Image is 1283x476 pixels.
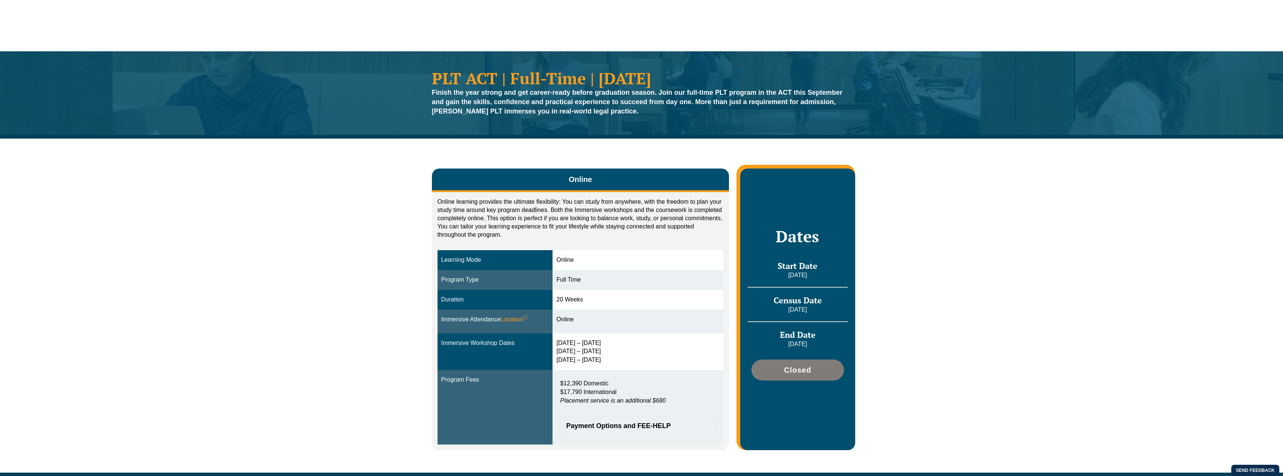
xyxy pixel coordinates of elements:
[560,389,616,395] span: $17,790 International
[432,89,842,115] strong: Finish the year strong and get career-ready before graduation season. Join our full-time PLT prog...
[500,315,528,324] span: Location
[780,329,816,340] span: End Date
[432,169,729,450] div: Tabs. Open items with Enter or Space, close with Escape and navigate using the Arrow keys.
[556,315,720,324] div: Online
[556,256,720,264] div: Online
[778,260,817,271] span: Start Date
[441,315,549,324] div: Immersive Attendance
[556,276,720,284] div: Full Time
[556,339,720,365] div: [DATE] – [DATE] [DATE] – [DATE] [DATE] – [DATE]
[438,198,724,239] p: Online learning provides the ultimate flexibility: You can study from anywhere, with the freedom ...
[569,174,592,185] span: Online
[560,380,608,386] span: $12,390 Domestic
[748,306,847,314] p: [DATE]
[441,276,549,284] div: Program Type
[441,295,549,304] div: Duration
[774,295,822,306] span: Census Date
[432,70,851,86] h1: PLT ACT | Full-Time | [DATE]
[441,339,549,348] div: Immersive Workshop Dates
[560,397,666,404] em: Placement service is an additional $680
[566,422,702,429] span: Payment Options and FEE-HELP
[441,256,549,264] div: Learning Mode
[751,360,844,381] a: Closed
[748,227,847,246] h2: Dates
[784,366,811,374] span: Closed
[556,295,720,304] div: 20 Weeks
[441,376,549,384] div: Program Fees
[523,315,527,320] sup: ⓘ
[748,340,847,348] p: [DATE]
[748,271,847,279] p: [DATE]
